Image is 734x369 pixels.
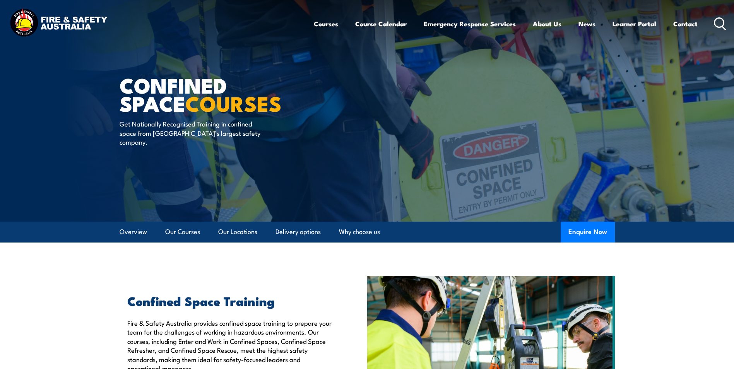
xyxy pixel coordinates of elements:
a: Course Calendar [355,14,407,34]
h2: Confined Space Training [127,295,332,306]
p: Get Nationally Recognised Training in confined space from [GEOGRAPHIC_DATA]’s largest safety comp... [120,119,261,146]
a: Emergency Response Services [424,14,516,34]
a: News [578,14,595,34]
button: Enquire Now [561,222,615,243]
a: Overview [120,222,147,242]
a: About Us [533,14,561,34]
a: Our Locations [218,222,257,242]
h1: Confined Space [120,76,311,112]
a: Why choose us [339,222,380,242]
a: Learner Portal [613,14,656,34]
a: Contact [673,14,698,34]
strong: COURSES [185,87,282,119]
a: Our Courses [165,222,200,242]
a: Courses [314,14,338,34]
a: Delivery options [275,222,321,242]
